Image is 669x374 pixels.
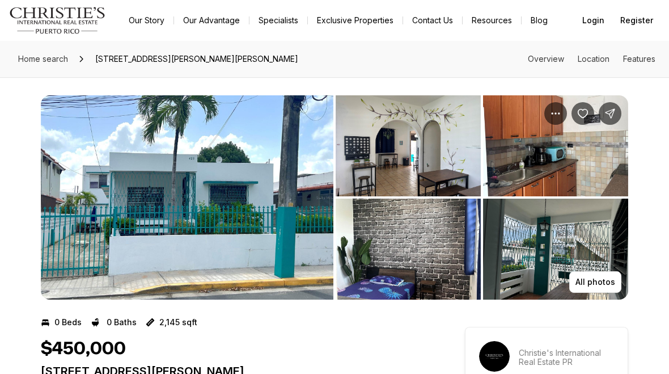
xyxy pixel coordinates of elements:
[249,12,307,28] a: Specialists
[336,95,628,300] li: 2 of 9
[575,278,615,287] p: All photos
[54,318,82,327] p: 0 Beds
[522,12,557,28] a: Blog
[41,95,333,300] button: View image gallery
[544,102,567,125] button: Property options
[463,12,521,28] a: Resources
[623,54,655,64] a: Skip to: Features
[620,16,653,25] span: Register
[528,54,564,64] a: Skip to: Overview
[582,16,604,25] span: Login
[14,50,73,68] a: Home search
[599,102,621,125] button: Share Property: 423 Francisco Sein URB FLORAL PARK
[308,12,403,28] a: Exclusive Properties
[336,199,481,300] button: View image gallery
[569,271,621,293] button: All photos
[578,54,609,64] a: Skip to: Location
[159,318,197,327] p: 2,145 sqft
[519,348,614,367] p: Christie's International Real Estate PR
[174,12,249,28] a: Our Advantage
[9,7,106,34] img: logo
[483,95,628,196] button: View image gallery
[403,12,462,28] button: Contact Us
[571,102,594,125] button: Save Property: 423 Francisco Sein URB FLORAL PARK
[336,95,481,196] button: View image gallery
[613,9,660,32] button: Register
[483,199,628,300] button: View image gallery
[575,9,611,32] button: Login
[18,54,68,64] span: Home search
[120,12,173,28] a: Our Story
[91,50,303,68] span: [STREET_ADDRESS][PERSON_NAME][PERSON_NAME]
[107,318,137,327] p: 0 Baths
[41,338,126,360] h1: $450,000
[41,95,628,300] div: Listing Photos
[41,95,333,300] li: 1 of 9
[528,54,655,64] nav: Page section menu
